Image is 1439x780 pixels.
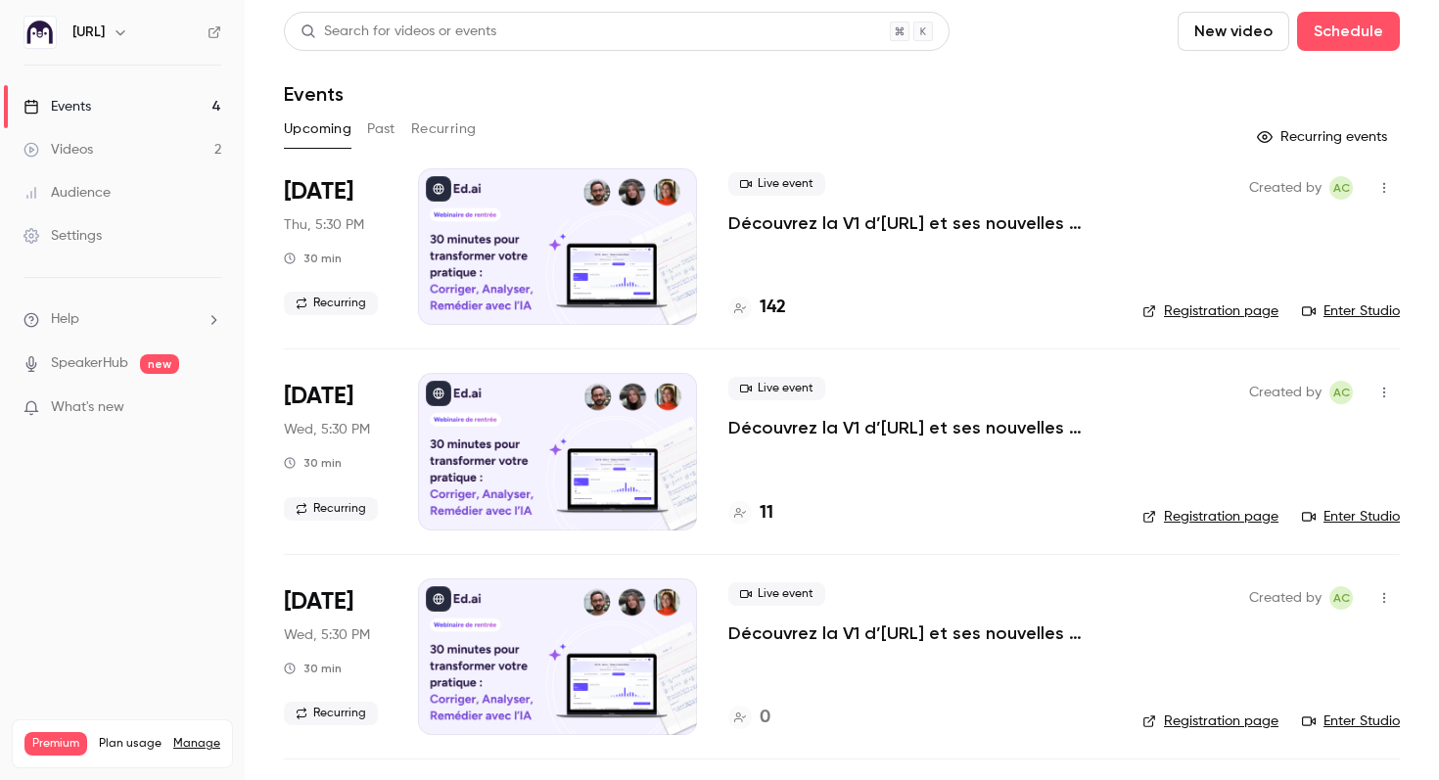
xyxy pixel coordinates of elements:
[1302,301,1400,321] a: Enter Studio
[284,176,353,207] span: [DATE]
[24,732,87,756] span: Premium
[760,295,786,321] h4: 142
[284,625,370,645] span: Wed, 5:30 PM
[1249,586,1322,610] span: Created by
[1178,12,1289,51] button: New video
[284,497,378,521] span: Recurring
[72,23,105,42] h6: [URL]
[284,702,378,725] span: Recurring
[728,705,770,731] a: 0
[301,22,496,42] div: Search for videos or events
[284,455,342,471] div: 30 min
[1333,381,1350,404] span: AC
[1249,381,1322,404] span: Created by
[1248,121,1400,153] button: Recurring events
[284,82,344,106] h1: Events
[1249,176,1322,200] span: Created by
[23,140,93,160] div: Videos
[140,354,179,374] span: new
[760,705,770,731] h4: 0
[51,353,128,374] a: SpeakerHub
[173,736,220,752] a: Manage
[284,373,387,529] div: Sep 17 Wed, 5:30 PM (Europe/Paris)
[1333,586,1350,610] span: AC
[284,578,387,735] div: Sep 24 Wed, 5:30 PM (Europe/Paris)
[1302,507,1400,527] a: Enter Studio
[284,114,351,145] button: Upcoming
[1329,586,1353,610] span: Alison Chopard
[23,309,221,330] li: help-dropdown-opener
[284,420,370,439] span: Wed, 5:30 PM
[284,292,378,315] span: Recurring
[411,114,477,145] button: Recurring
[23,183,111,203] div: Audience
[51,309,79,330] span: Help
[728,295,786,321] a: 142
[284,251,342,266] div: 30 min
[1329,176,1353,200] span: Alison Chopard
[728,582,825,606] span: Live event
[51,397,124,418] span: What's new
[284,661,342,676] div: 30 min
[728,172,825,196] span: Live event
[284,168,387,325] div: Sep 11 Thu, 5:30 PM (Europe/Paris)
[284,215,364,235] span: Thu, 5:30 PM
[23,226,102,246] div: Settings
[728,377,825,400] span: Live event
[728,621,1111,645] a: Découvrez la V1 d’[URL] et ses nouvelles fonctionnalités !
[1329,381,1353,404] span: Alison Chopard
[24,17,56,48] img: Ed.ai
[1142,301,1278,321] a: Registration page
[1333,176,1350,200] span: AC
[284,381,353,412] span: [DATE]
[284,586,353,618] span: [DATE]
[728,211,1111,235] a: Découvrez la V1 d’[URL] et ses nouvelles fonctionnalités !
[1142,507,1278,527] a: Registration page
[728,416,1111,439] a: Découvrez la V1 d’[URL] et ses nouvelles fonctionnalités !
[728,500,773,527] a: 11
[760,500,773,527] h4: 11
[1142,711,1278,731] a: Registration page
[99,736,162,752] span: Plan usage
[1302,711,1400,731] a: Enter Studio
[23,97,91,116] div: Events
[1297,12,1400,51] button: Schedule
[367,114,395,145] button: Past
